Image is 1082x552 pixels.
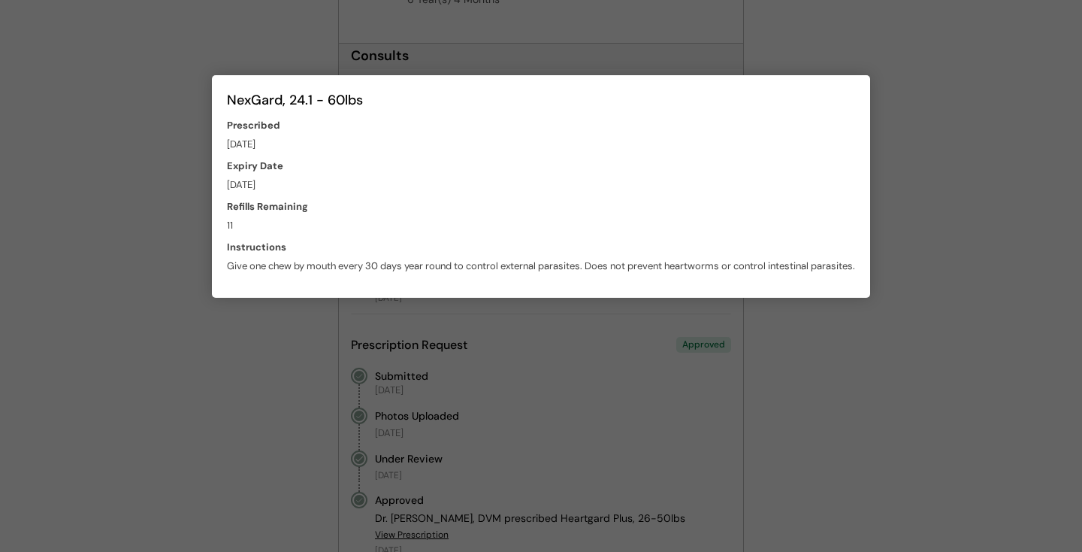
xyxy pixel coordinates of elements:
[227,240,286,255] div: Instructions
[227,218,233,233] div: 11
[227,118,280,133] div: Prescribed
[227,177,255,193] div: [DATE]
[227,90,855,111] div: NexGard, 24.1 - 60lbs
[227,199,308,214] div: Refills Remaining
[227,259,855,274] div: Give one chew by mouth every 30 days year round to control external parasites. Does not prevent h...
[227,137,255,152] div: [DATE]
[227,159,283,174] div: Expiry Date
